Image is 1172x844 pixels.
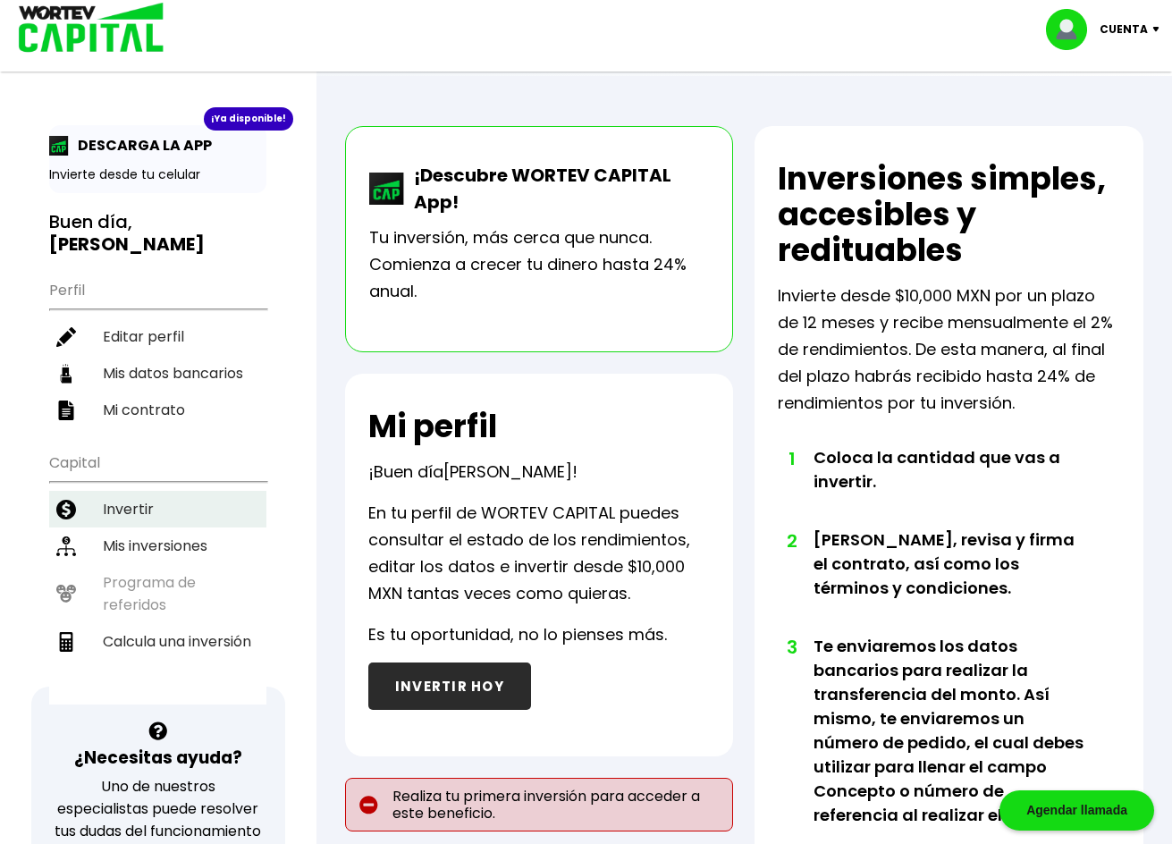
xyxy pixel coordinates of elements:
a: Invertir [49,491,266,527]
p: Tu inversión, más cerca que nunca. Comienza a crecer tu dinero hasta 24% anual. [369,224,710,305]
a: Mi contrato [49,392,266,428]
ul: Capital [49,443,266,705]
p: Es tu oportunidad, no lo pienses más. [368,621,667,648]
ul: Perfil [49,270,266,428]
p: ¡Descubre WORTEV CAPITAL App! [405,162,710,215]
img: app-icon [49,136,69,156]
p: En tu perfil de WORTEV CAPITAL puedes consultar el estado de los rendimientos, editar los datos e... [368,500,711,607]
h3: ¿Necesitas ayuda? [74,745,242,771]
img: datos-icon.10cf9172.svg [56,364,76,384]
div: Agendar llamada [999,790,1154,831]
img: profile-image [1046,9,1100,50]
p: DESCARGA LA APP [69,134,212,156]
img: error-circle.027baa21.svg [359,796,378,814]
span: 3 [787,634,796,661]
img: calculadora-icon.17d418c4.svg [56,632,76,652]
a: Editar perfil [49,318,266,355]
span: 1 [787,445,796,472]
p: Invierte desde $10,000 MXN por un plazo de 12 meses y recibe mensualmente el 2% de rendimientos. ... [778,283,1120,417]
div: ¡Ya disponible! [204,107,293,131]
span: [PERSON_NAME] [443,460,572,483]
p: Invierte desde tu celular [49,165,266,184]
h2: Inversiones simples, accesibles y redituables [778,161,1120,268]
h2: Mi perfil [368,409,497,444]
h3: Buen día, [49,211,266,256]
img: contrato-icon.f2db500c.svg [56,401,76,420]
a: Calcula una inversión [49,623,266,660]
img: inversiones-icon.6695dc30.svg [56,536,76,556]
img: icon-down [1148,27,1172,32]
p: Cuenta [1100,16,1148,43]
li: [PERSON_NAME], revisa y firma el contrato, así como los términos y condiciones. [814,527,1085,634]
a: Mis inversiones [49,527,266,564]
span: 2 [787,527,796,554]
p: Realiza tu primera inversión para acceder a este beneficio. [345,778,734,831]
img: invertir-icon.b3b967d7.svg [56,500,76,519]
a: Mis datos bancarios [49,355,266,392]
button: INVERTIR HOY [368,663,531,710]
img: wortev-capital-app-icon [369,173,405,205]
img: editar-icon.952d3147.svg [56,327,76,347]
li: Coloca la cantidad que vas a invertir. [814,445,1085,527]
p: ¡Buen día ! [368,459,578,485]
b: [PERSON_NAME] [49,232,205,257]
